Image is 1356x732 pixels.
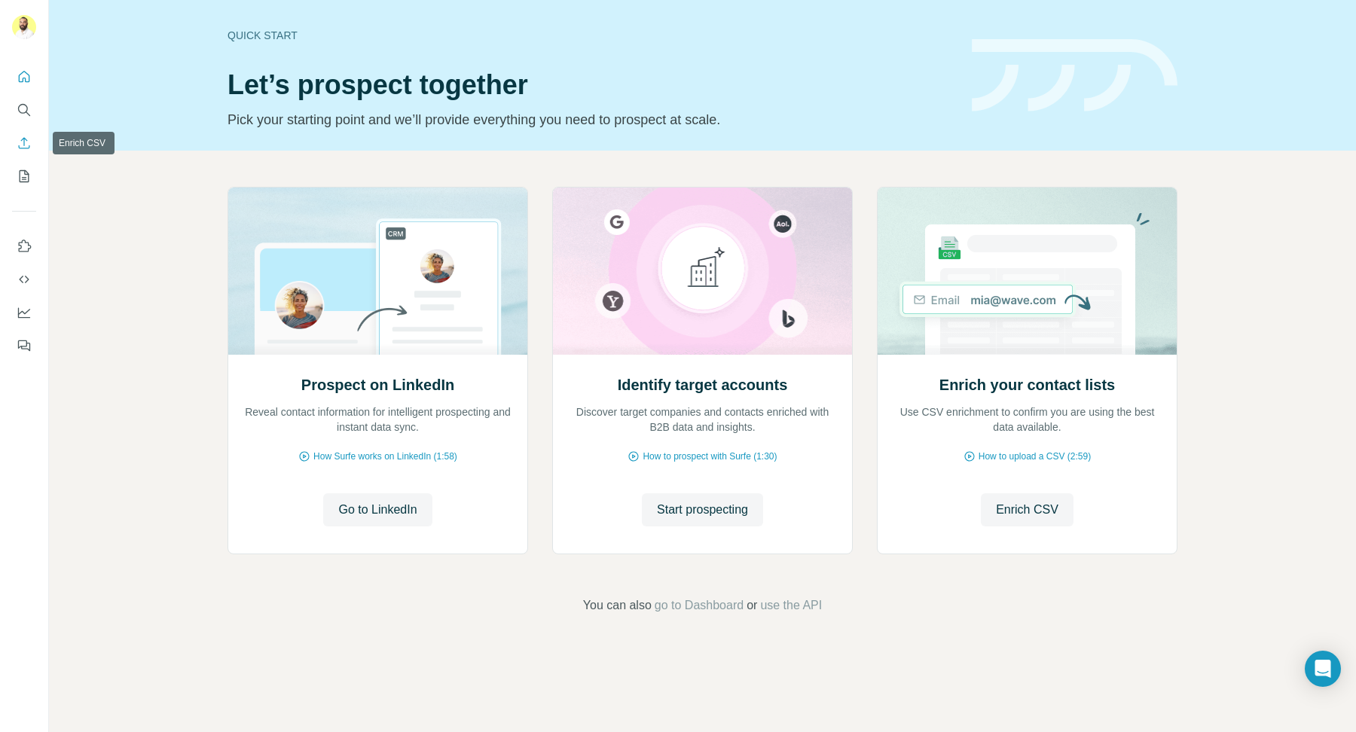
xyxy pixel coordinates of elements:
button: Feedback [12,332,36,359]
button: Use Surfe on LinkedIn [12,233,36,260]
button: go to Dashboard [655,596,744,615]
span: How Surfe works on LinkedIn (1:58) [313,450,457,463]
p: Reveal contact information for intelligent prospecting and instant data sync. [243,404,512,435]
p: Use CSV enrichment to confirm you are using the best data available. [893,404,1162,435]
h2: Enrich your contact lists [939,374,1115,395]
span: You can also [583,596,652,615]
button: use the API [760,596,822,615]
p: Pick your starting point and we’ll provide everything you need to prospect at scale. [228,109,954,130]
p: Discover target companies and contacts enriched with B2B data and insights. [568,404,837,435]
h1: Let’s prospect together [228,70,954,100]
img: Avatar [12,15,36,39]
button: Start prospecting [642,493,763,526]
span: Enrich CSV [996,501,1058,519]
img: Identify target accounts [552,188,853,355]
button: Go to LinkedIn [323,493,432,526]
button: Enrich CSV [981,493,1073,526]
div: Quick start [228,28,954,43]
span: How to prospect with Surfe (1:30) [643,450,777,463]
button: My lists [12,163,36,190]
img: banner [972,39,1177,112]
h2: Identify target accounts [618,374,788,395]
span: How to upload a CSV (2:59) [979,450,1091,463]
img: Enrich your contact lists [877,188,1177,355]
span: or [747,596,757,615]
span: Start prospecting [657,501,748,519]
button: Use Surfe API [12,266,36,293]
button: Quick start [12,63,36,90]
div: Open Intercom Messenger [1305,651,1341,687]
button: Enrich CSV [12,130,36,157]
img: Prospect on LinkedIn [228,188,528,355]
button: Search [12,96,36,124]
h2: Prospect on LinkedIn [301,374,454,395]
span: Go to LinkedIn [338,501,417,519]
button: Dashboard [12,299,36,326]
